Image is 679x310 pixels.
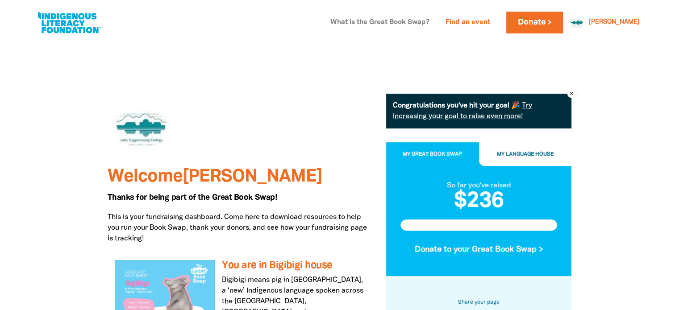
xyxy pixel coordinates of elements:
p: This is your fundraising dashboard. Come here to download resources to help you run your Book Swa... [108,212,373,244]
h6: Share your page [400,298,558,307]
span: My Language House [497,152,554,157]
button: close [567,89,576,98]
a: [PERSON_NAME] [589,19,640,25]
h3: You are in Bigibigi house [222,260,365,271]
a: Try increasing your goal to raise even more! [393,103,532,120]
button: My Great Book Swap [386,142,479,166]
a: Find an event [440,16,496,30]
span: Thanks for being part of the Great Book Swap! [108,194,277,201]
a: What is the Great Book Swap? [325,16,435,30]
span: My Great Book Swap [403,152,462,157]
span: Welcome [PERSON_NAME] [108,169,322,185]
button: Donate to your Great Book Swap > [400,238,558,262]
button: My Language House [479,142,572,166]
strong: Congratulations you've hit your goal 🎉 [393,103,520,109]
div: So far you've raised [400,180,558,191]
a: Donate [506,12,562,33]
i: close [569,89,575,98]
h2: $236 [400,191,558,212]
